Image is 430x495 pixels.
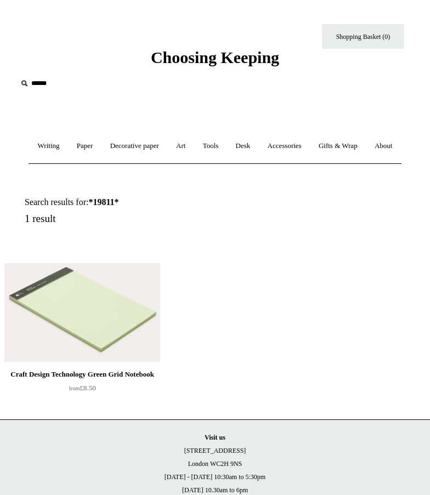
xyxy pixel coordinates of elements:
a: Craft Design Technology Green Grid Notebook from£8.50 [4,368,160,413]
a: Shopping Basket (0) [322,24,404,49]
h5: 1 result [25,213,228,225]
img: Craft Design Technology Green Grid Notebook [4,263,160,362]
a: About [367,132,400,161]
span: Choosing Keeping [151,48,279,66]
a: Paper [69,132,101,161]
a: Writing [30,132,67,161]
a: Accessories [260,132,309,161]
a: Tools [195,132,227,161]
span: £8.50 [69,384,95,392]
a: Gifts & Wrap [311,132,365,161]
a: Craft Design Technology Green Grid Notebook Craft Design Technology Green Grid Notebook [4,263,160,362]
div: Craft Design Technology Green Grid Notebook [7,368,157,381]
h1: Search results for: [25,197,228,207]
span: from [69,385,80,391]
strong: Visit us [205,434,225,441]
a: Art [168,132,193,161]
a: Choosing Keeping [151,57,279,65]
a: Desk [228,132,258,161]
a: Decorative paper [103,132,167,161]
